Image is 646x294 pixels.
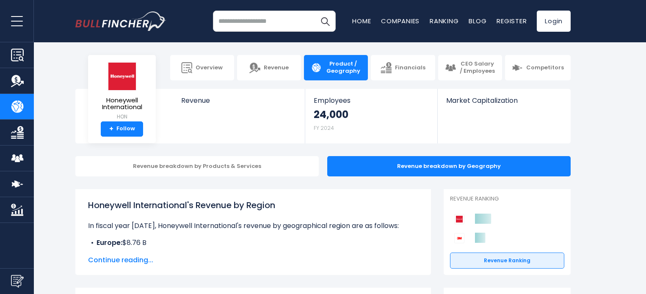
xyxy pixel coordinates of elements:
span: Product / Geography [325,60,361,75]
a: Home [352,16,371,25]
h1: Honeywell International's Revenue by Region [88,199,418,212]
a: Register [497,16,527,25]
div: Revenue breakdown by Geography [327,156,571,176]
a: Revenue [173,89,305,119]
div: Revenue breakdown by Products & Services [75,156,319,176]
span: Revenue [264,64,289,71]
p: Revenue Ranking [450,195,564,203]
span: Competitors [526,64,564,71]
span: Financials [395,64,425,71]
small: HON [95,113,149,121]
a: Revenue [237,55,301,80]
a: Login [537,11,571,32]
span: Revenue [181,96,297,104]
span: Employees [314,96,428,104]
a: Employees 24,000 FY 2024 [305,89,437,143]
button: Search [315,11,336,32]
a: Competitors [505,55,571,80]
a: Honeywell International HON [94,62,149,121]
b: Other International: [97,248,165,258]
strong: + [109,125,113,133]
li: $8.76 B [88,238,418,248]
span: CEO Salary / Employees [459,60,495,75]
span: Continue reading... [88,255,418,265]
img: 3M Company competitors logo [454,233,464,243]
span: Market Capitalization [446,96,561,104]
span: Overview [196,64,223,71]
a: Financials [371,55,435,80]
a: Companies [381,16,420,25]
a: CEO Salary / Employees [438,55,502,80]
img: bullfincher logo [75,11,166,31]
a: +Follow [101,121,143,137]
span: Honeywell International [95,97,149,111]
img: Honeywell International competitors logo [454,214,464,224]
strong: 24,000 [314,108,348,121]
a: Market Capitalization [438,89,570,119]
a: Product / Geography [304,55,368,80]
a: Revenue Ranking [450,253,564,269]
a: Ranking [430,16,458,25]
a: Overview [170,55,234,80]
a: Go to homepage [75,11,166,31]
b: Europe: [97,238,122,247]
a: Blog [469,16,486,25]
p: In fiscal year [DATE], Honeywell International's revenue by geographical region are as follows: [88,221,418,231]
li: $7.92 B [88,248,418,258]
small: FY 2024 [314,124,334,132]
